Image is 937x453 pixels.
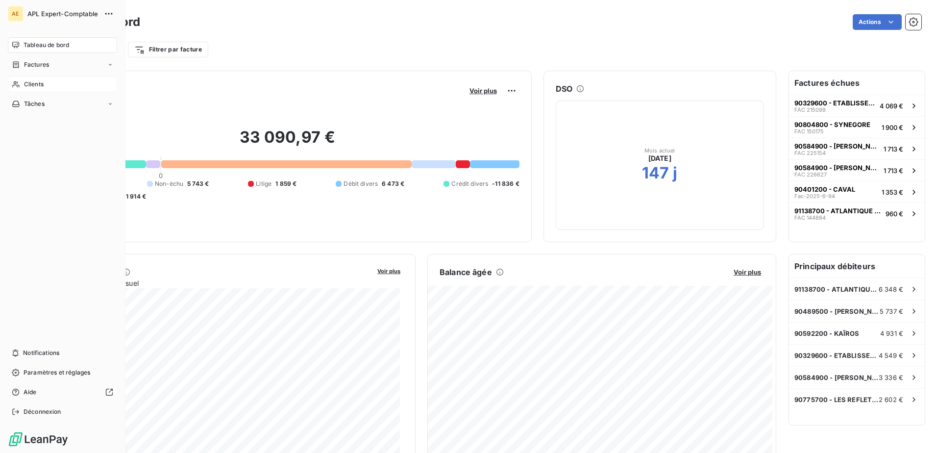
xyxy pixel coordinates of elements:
[794,207,882,215] span: 91138700 - ATLANTIQUE CONTRÔLE ASPIRATION
[275,179,296,188] span: 1 859 €
[794,193,835,199] span: Fac-2025-6-94
[24,60,49,69] span: Factures
[644,148,675,153] span: Mois actuel
[128,42,208,57] button: Filtrer par facture
[789,202,925,224] button: 91138700 - ATLANTIQUE CONTRÔLE ASPIRATIONFAC 144884960 €
[904,420,927,443] iframe: Intercom live chat
[24,41,69,50] span: Tableau de bord
[789,95,925,116] button: 90329600 - ETABLISSEMENTS CARLIERFAC 2150994 069 €
[55,278,370,288] span: Chiffre d'affaires mensuel
[24,80,44,89] span: Clients
[344,179,378,188] span: Débit divers
[794,150,826,156] span: FAC 225154
[469,87,497,95] span: Voir plus
[187,179,209,188] span: 5 743 €
[24,100,45,108] span: Tâches
[880,102,903,110] span: 4 069 €
[24,407,61,416] span: Déconnexion
[673,163,677,183] h2: j
[794,99,876,107] span: 90329600 - ETABLISSEMENTS CARLIER
[789,138,925,159] button: 90584900 - [PERSON_NAME] AGENCEMENTFAC 2251541 713 €
[159,172,163,179] span: 0
[467,86,500,95] button: Voir plus
[734,268,761,276] span: Voir plus
[648,153,671,163] span: [DATE]
[789,116,925,138] button: 90804800 - SYNEGOREFAC 1501751 900 €
[377,268,400,275] span: Voir plus
[8,384,117,400] a: Aide
[794,285,879,293] span: 91138700 - ATLANTIQUE CONTRÔLE ASPIRATION
[794,107,826,113] span: FAC 215099
[794,128,824,134] span: FAC 150175
[731,268,764,277] button: Voir plus
[789,254,925,278] h6: Principaux débiteurs
[642,163,669,183] h2: 147
[24,368,90,377] span: Paramètres et réglages
[789,159,925,181] button: 90584900 - [PERSON_NAME] AGENCEMENTFAC 2266271 713 €
[794,164,880,172] span: 90584900 - [PERSON_NAME] AGENCEMENT
[794,142,880,150] span: 90584900 - [PERSON_NAME] AGENCEMENT
[882,124,903,131] span: 1 900 €
[880,329,903,337] span: 4 931 €
[853,14,902,30] button: Actions
[879,374,903,381] span: 3 336 €
[155,179,183,188] span: Non-échu
[794,307,880,315] span: 90489500 - [PERSON_NAME] A PAIN
[382,179,404,188] span: 6 473 €
[451,179,488,188] span: Crédit divers
[27,10,98,18] span: APL Expert-Comptable
[492,179,519,188] span: -11 836 €
[794,329,860,337] span: 90592200 - KAÏROS
[440,266,492,278] h6: Balance âgée
[556,83,572,95] h6: DSO
[879,285,903,293] span: 6 348 €
[794,352,879,359] span: 90329600 - ETABLISSEMENTS CARLIER
[794,215,826,221] span: FAC 144884
[879,396,903,403] span: 2 602 €
[794,121,870,128] span: 90804800 - SYNEGORE
[256,179,271,188] span: Litige
[55,127,519,157] h2: 33 090,97 €
[24,388,37,397] span: Aide
[23,349,59,357] span: Notifications
[374,266,403,275] button: Voir plus
[794,172,827,177] span: FAC 226627
[794,396,879,403] span: 90775700 - LES REFLETS GOURMANDS
[879,352,903,359] span: 4 549 €
[8,431,69,447] img: Logo LeanPay
[794,185,855,193] span: 90401200 - CAVAL
[886,210,903,218] span: 960 €
[884,145,903,153] span: 1 713 €
[789,181,925,202] button: 90401200 - CAVALFac-2025-6-941 353 €
[880,307,903,315] span: 5 737 €
[8,6,24,22] div: AE
[794,374,879,381] span: 90584900 - [PERSON_NAME] AGENCEMENT
[123,192,146,201] span: -1 914 €
[789,71,925,95] h6: Factures échues
[882,188,903,196] span: 1 353 €
[884,167,903,175] span: 1 713 €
